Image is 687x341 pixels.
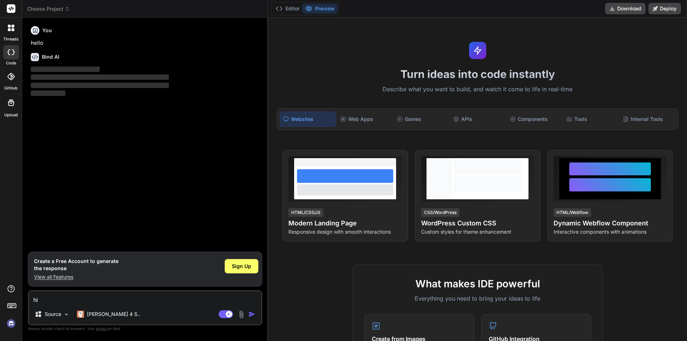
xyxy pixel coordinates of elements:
button: Deploy [648,3,681,14]
div: HTML/Webflow [554,208,591,217]
div: HTML/CSS/JS [288,208,323,217]
div: Components [507,112,562,127]
textarea: hi [29,291,261,304]
p: Everything you need to bring your ideas to life [364,294,591,303]
h1: Turn ideas into code instantly [272,68,683,81]
label: code [6,60,16,66]
label: threads [3,36,19,42]
img: Pick Models [63,311,69,317]
div: Internal Tools [620,112,675,127]
p: Interactive components with animations [554,228,667,235]
h6: Bind AI [42,53,59,60]
h1: Create a Free Account to generate the response [34,258,118,272]
p: Describe what you want to build, and watch it come to life in real-time [272,85,683,94]
div: Tools [564,112,619,127]
span: ‌ [31,83,169,88]
label: Upload [4,112,18,118]
span: Choose Project [27,5,70,13]
div: CSS/WordPress [421,208,459,217]
div: Websites [280,112,336,127]
p: Responsive design with smooth interactions [288,228,401,235]
h2: What makes IDE powerful [364,276,591,291]
div: Web Apps [337,112,393,127]
button: Download [605,3,645,14]
p: Custom styles for theme enhancement [421,228,534,235]
p: Source [45,311,61,318]
span: ‌ [31,74,169,80]
p: [PERSON_NAME] 4 S.. [87,311,140,318]
p: View all Features [34,273,118,281]
h6: You [42,27,52,34]
button: Preview [302,4,337,14]
span: privacy [96,326,109,331]
img: signin [5,317,17,330]
h4: WordPress Custom CSS [421,218,534,228]
span: Sign Up [232,263,251,270]
h4: Dynamic Webflow Component [554,218,667,228]
span: ‌ [31,67,100,72]
label: GitHub [4,85,18,91]
span: ‌ [31,91,65,96]
img: Claude 4 Sonnet [77,311,84,318]
div: APIs [450,112,506,127]
img: icon [248,311,255,318]
h4: Modern Landing Page [288,218,401,228]
p: Always double-check its answers. Your in Bind [28,325,262,332]
img: attachment [237,310,245,318]
button: Editor [273,4,302,14]
div: Games [394,112,449,127]
p: hello [31,39,261,47]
